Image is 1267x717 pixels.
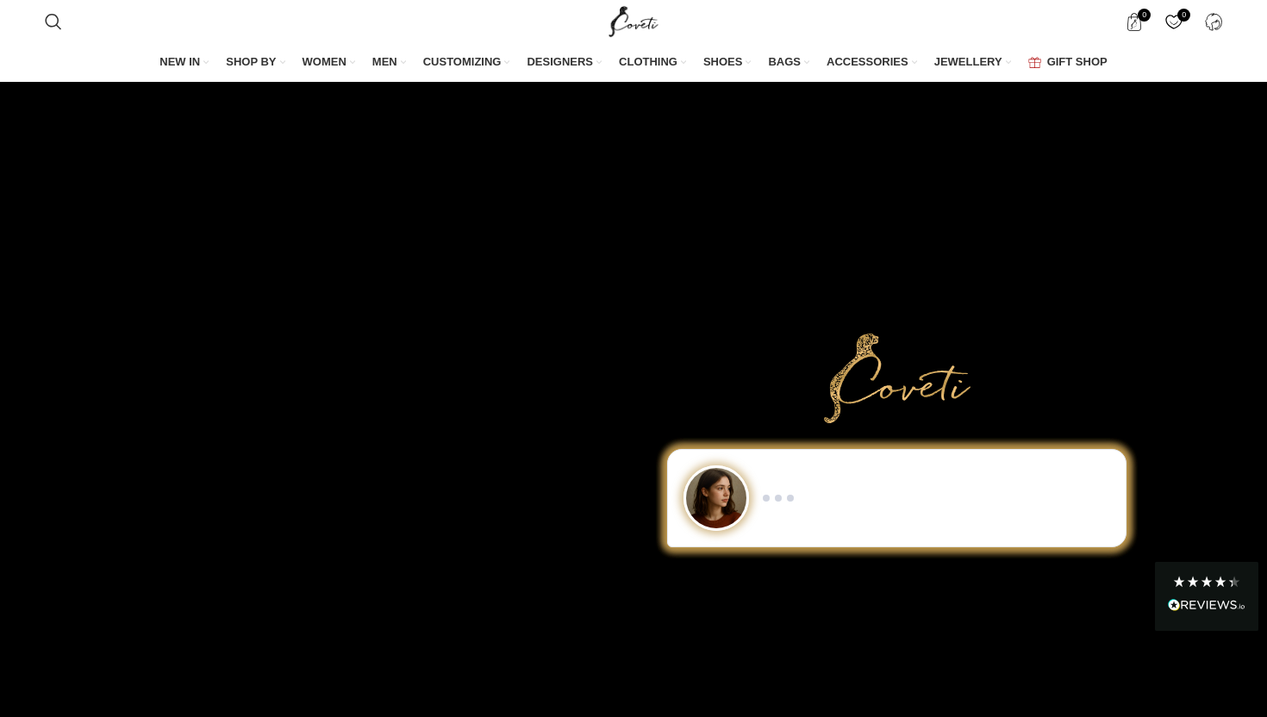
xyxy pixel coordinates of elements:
a: ACCESSORIES [827,45,917,81]
a: WOMEN [303,45,355,81]
div: Chat to Shop demo [655,449,1139,547]
a: BAGS [768,45,809,81]
span: ACCESSORIES [827,54,908,70]
div: My Wishlist [1156,4,1191,39]
span: 0 [1138,9,1151,22]
img: REVIEWS.io [1168,599,1245,611]
div: Read All Reviews [1155,562,1258,631]
span: SHOES [703,54,743,70]
span: NEW IN [159,54,200,70]
span: CLOTHING [619,54,677,70]
a: NEW IN [159,45,209,81]
span: BAGS [768,54,801,70]
a: GIFT SHOP [1028,45,1108,81]
a: 0 [1156,4,1191,39]
a: Search [36,4,71,39]
a: JEWELLERY [934,45,1011,81]
img: GiftBag [1028,57,1041,68]
span: GIFT SHOP [1047,54,1108,70]
a: DESIGNERS [527,45,602,81]
span: WOMEN [303,54,346,70]
a: CUSTOMIZING [423,45,510,81]
span: CUSTOMIZING [423,54,502,70]
img: Primary Gold [824,334,971,423]
span: MEN [372,54,397,70]
a: 0 [1116,4,1152,39]
div: 4.28 Stars [1172,575,1241,589]
span: 0 [1177,9,1190,22]
div: Main navigation [36,45,1232,81]
a: SHOP BY [226,45,284,81]
span: DESIGNERS [527,54,593,70]
a: MEN [372,45,406,81]
a: CLOTHING [619,45,686,81]
a: Site logo [605,14,663,28]
a: SHOES [703,45,752,81]
div: Read All Reviews [1168,595,1245,618]
span: SHOP BY [226,54,276,70]
span: JEWELLERY [934,54,1002,70]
